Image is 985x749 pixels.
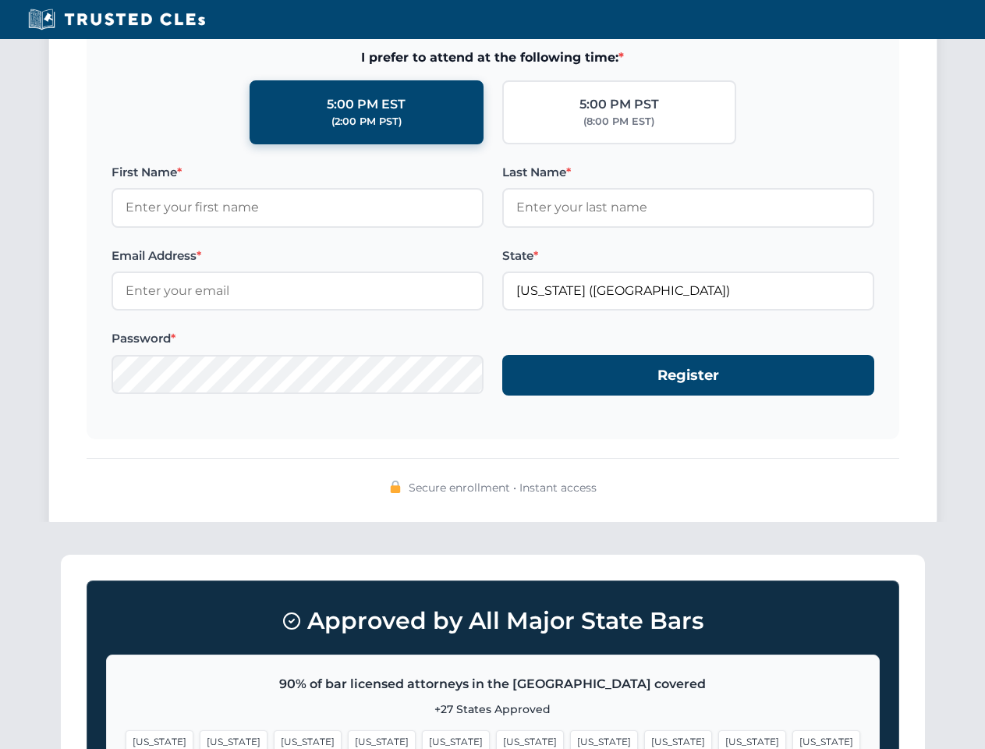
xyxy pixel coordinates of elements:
[389,481,402,493] img: 🔒
[112,272,484,311] input: Enter your email
[112,188,484,227] input: Enter your first name
[23,8,210,31] img: Trusted CLEs
[106,600,880,642] h3: Approved by All Major State Bars
[126,701,860,718] p: +27 States Approved
[583,114,654,130] div: (8:00 PM EST)
[112,329,484,348] label: Password
[579,94,659,115] div: 5:00 PM PST
[112,163,484,182] label: First Name
[409,479,597,496] span: Secure enrollment • Instant access
[327,94,406,115] div: 5:00 PM EST
[502,163,874,182] label: Last Name
[126,674,860,694] p: 90% of bar licensed attorneys in the [GEOGRAPHIC_DATA] covered
[502,188,874,227] input: Enter your last name
[502,247,874,265] label: State
[112,48,874,68] span: I prefer to attend at the following time:
[502,272,874,311] input: Washington (WA)
[331,114,402,130] div: (2:00 PM PST)
[112,247,484,265] label: Email Address
[502,355,874,396] button: Register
